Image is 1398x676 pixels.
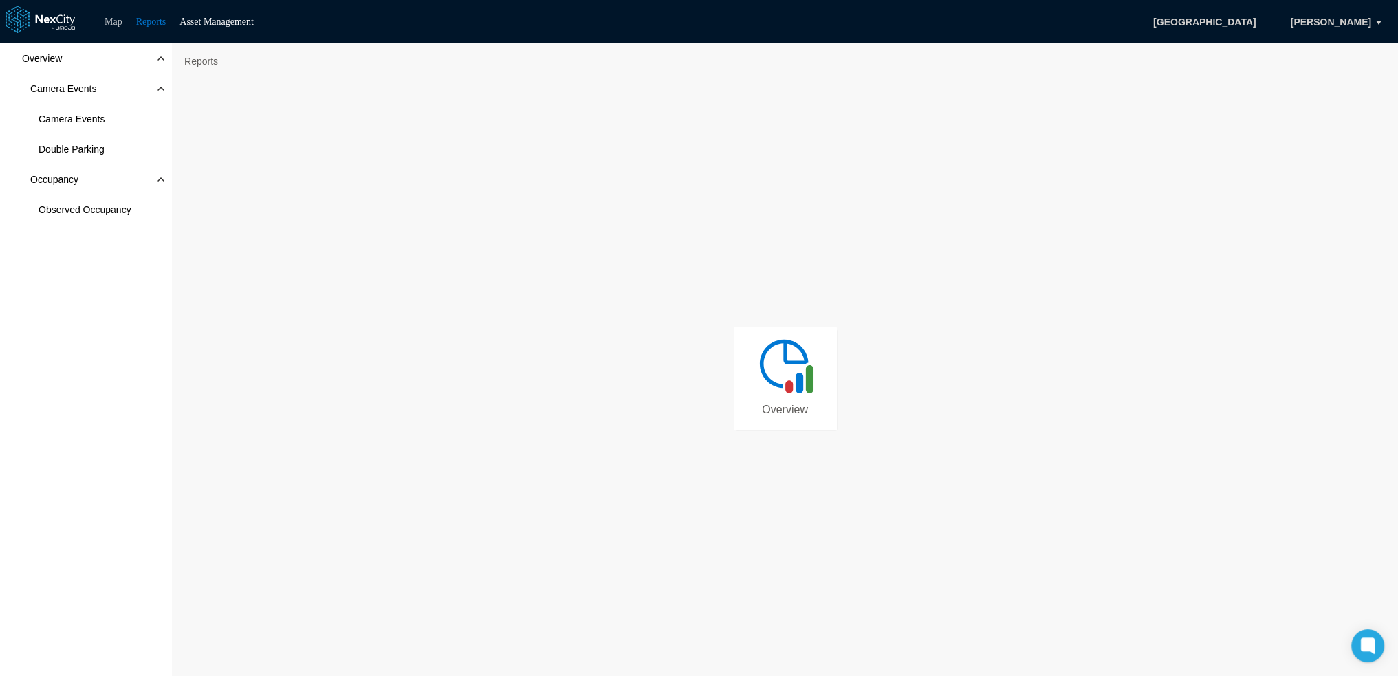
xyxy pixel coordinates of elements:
span: [PERSON_NAME] [1291,15,1371,29]
a: Reports [136,17,166,27]
a: Overview [734,327,837,430]
span: Camera Events [39,112,105,126]
a: Map [105,17,122,27]
span: Observed Occupancy [39,203,131,217]
span: Camera Events [30,82,96,96]
span: Occupancy [30,173,78,186]
a: Asset Management [179,17,254,27]
span: Double Parking [39,142,105,156]
span: Overview [762,403,808,417]
span: [GEOGRAPHIC_DATA] [1139,10,1271,34]
img: revenue [754,334,816,396]
span: Reports [179,50,223,72]
button: [PERSON_NAME] [1276,10,1386,34]
span: Overview [22,52,62,65]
